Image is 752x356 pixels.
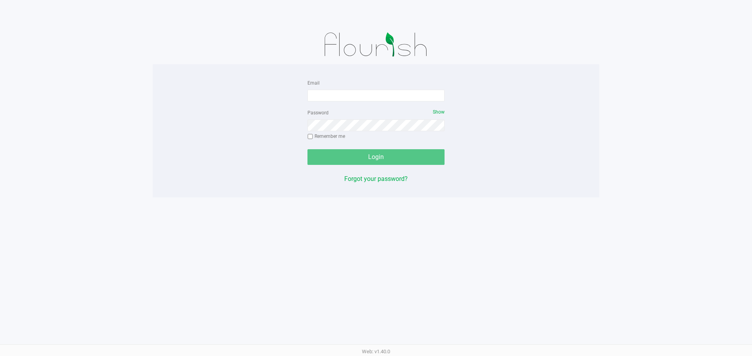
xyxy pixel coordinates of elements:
input: Remember me [307,134,313,139]
span: Show [433,109,445,115]
label: Password [307,109,329,116]
button: Forgot your password? [344,174,408,184]
span: Web: v1.40.0 [362,349,390,354]
label: Email [307,80,320,87]
label: Remember me [307,133,345,140]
